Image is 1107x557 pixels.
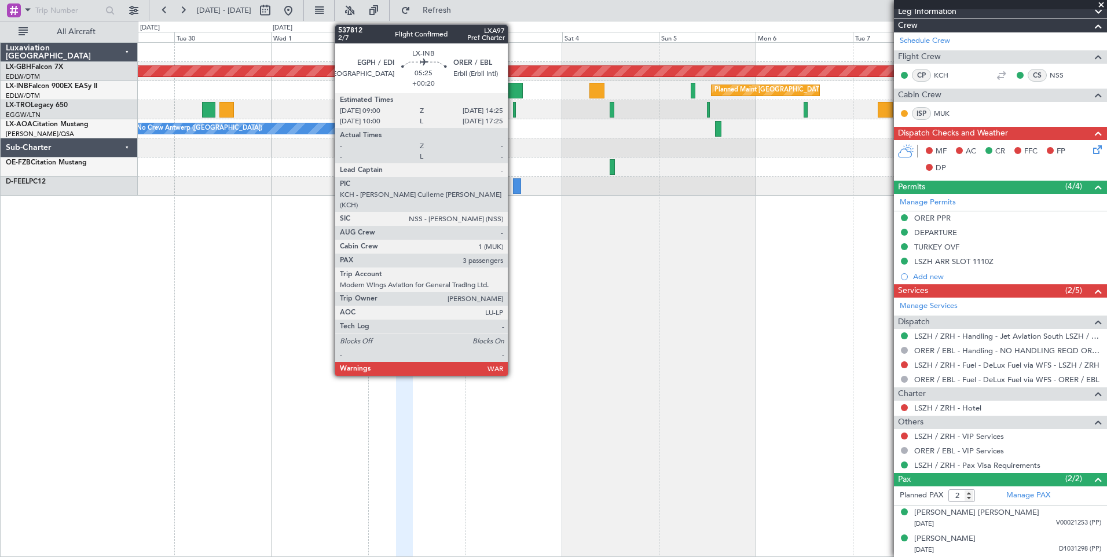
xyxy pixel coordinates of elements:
div: No Crew Antwerp ([GEOGRAPHIC_DATA]) [137,120,262,137]
span: [DATE] [914,519,934,528]
span: Crew [898,19,918,32]
a: LX-AOACitation Mustang [6,121,89,128]
a: LSZH / ZRH - Hotel [914,403,981,413]
a: D-FEELPC12 [6,178,46,185]
span: Flight Crew [898,50,941,64]
span: All Aircraft [30,28,122,36]
a: ORER / EBL - Fuel - DeLux Fuel via WFS - ORER / EBL [914,375,1099,384]
span: Leg Information [898,5,956,19]
div: ORER PPR [914,213,951,223]
a: [PERSON_NAME]/QSA [6,130,74,138]
a: EGGW/LTN [6,111,41,119]
a: NSS [1050,70,1076,80]
span: Dispatch [898,316,930,329]
div: [DATE] [140,23,160,33]
span: FFC [1024,146,1038,157]
span: Charter [898,387,926,401]
span: D-FEEL [6,178,29,185]
a: Manage Services [900,301,958,312]
button: All Aircraft [13,23,126,41]
label: Planned PAX [900,490,943,501]
a: ORER / EBL - Handling - NO HANDLING REQD ORER/EBL [914,346,1101,356]
span: MF [936,146,947,157]
a: LSZH / ZRH - Fuel - DeLux Fuel via WFS - LSZH / ZRH [914,360,1099,370]
a: KCH [934,70,960,80]
div: Mon 6 [756,32,852,42]
a: Manage Permits [900,197,956,208]
div: Fri 3 [465,32,562,42]
span: V00021253 (PP) [1056,518,1101,528]
span: Refresh [413,6,461,14]
span: [DATE] [914,545,934,554]
span: LX-TRO [6,102,31,109]
span: Dispatch Checks and Weather [898,127,1008,140]
div: [PERSON_NAME] [914,533,976,545]
span: FP [1057,146,1065,157]
a: Schedule Crew [900,35,950,47]
span: Others [898,416,923,429]
span: LX-INB [6,83,28,90]
span: (2/5) [1065,284,1082,296]
a: LX-GBHFalcon 7X [6,64,63,71]
span: (2/2) [1065,472,1082,485]
span: OE-FZB [6,159,31,166]
a: ORER / EBL - VIP Services [914,446,1004,456]
div: LSZH ARR SLOT 1110Z [914,256,994,266]
span: DP [936,163,946,174]
div: Wed 1 [271,32,368,42]
a: Manage PAX [1006,490,1050,501]
div: [DATE] [273,23,292,33]
div: [PERSON_NAME] [PERSON_NAME] [914,507,1039,519]
div: DEPARTURE [914,228,957,237]
a: LSZH / ZRH - VIP Services [914,431,1004,441]
div: Thu 2 [368,32,465,42]
div: Sat 4 [562,32,659,42]
span: (4/4) [1065,180,1082,192]
span: Services [898,284,928,298]
a: LSZH / ZRH - Pax Visa Requirements [914,460,1040,470]
span: [DATE] - [DATE] [197,5,251,16]
span: D1031298 (PP) [1059,544,1101,554]
div: CP [912,69,931,82]
div: Sun 5 [659,32,756,42]
div: Tue 7 [853,32,950,42]
div: ISP [912,107,931,120]
div: Planned Maint [GEOGRAPHIC_DATA] ([GEOGRAPHIC_DATA]) [714,82,897,99]
a: LX-INBFalcon 900EX EASy II [6,83,97,90]
button: Refresh [395,1,465,20]
span: LX-AOA [6,121,32,128]
span: AC [966,146,976,157]
a: EDLW/DTM [6,72,40,81]
span: CR [995,146,1005,157]
span: Permits [898,181,925,194]
span: Cabin Crew [898,89,941,102]
div: CS [1028,69,1047,82]
div: TURKEY OVF [914,242,959,252]
a: LX-TROLegacy 650 [6,102,68,109]
a: OE-FZBCitation Mustang [6,159,87,166]
a: LSZH / ZRH - Handling - Jet Aviation South LSZH / ZRH [914,331,1101,341]
div: Add new [913,272,1101,281]
a: EDLW/DTM [6,91,40,100]
span: Pax [898,473,911,486]
span: LX-GBH [6,64,31,71]
div: Tue 30 [174,32,271,42]
input: Trip Number [35,2,102,19]
a: MUK [934,108,960,119]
